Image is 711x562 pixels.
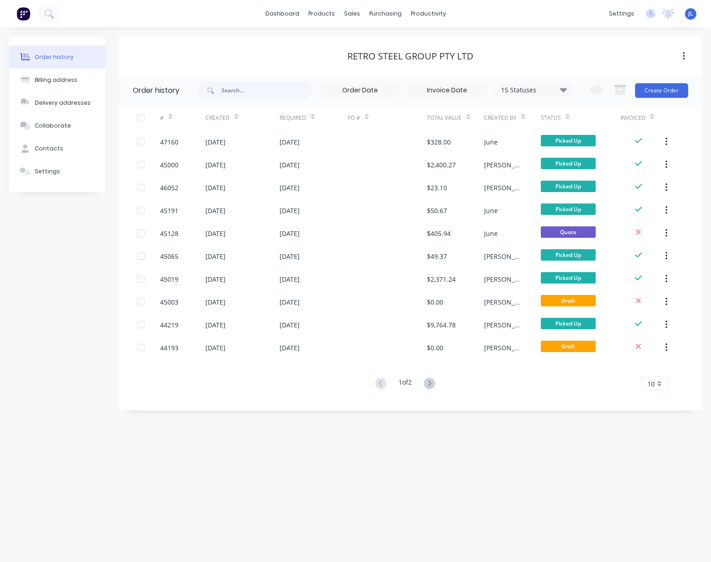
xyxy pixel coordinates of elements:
div: Created [205,114,230,122]
div: Created [205,105,279,130]
div: Status [541,105,620,130]
div: [DATE] [205,229,226,238]
div: 45019 [160,274,178,284]
div: $0.00 [427,343,443,353]
div: [DATE] [205,297,226,307]
div: 44193 [160,343,178,353]
div: Invoiced [620,114,646,122]
div: Required [280,114,306,122]
div: [PERSON_NAME] [484,343,522,353]
span: Picked Up [541,203,596,215]
div: products [304,7,339,21]
span: Draft [541,341,596,352]
div: settings [604,7,639,21]
input: Search... [221,81,312,100]
div: [DATE] [205,206,226,215]
div: Order history [133,85,179,96]
div: Settings [35,167,60,176]
div: $23.10 [427,183,447,193]
span: Draft [541,295,596,306]
button: Order history [9,46,105,69]
span: 10 [647,379,655,389]
div: # [160,114,164,122]
div: [DATE] [205,137,226,147]
button: Create Order [635,83,688,98]
div: PO # [348,105,427,130]
span: Picked Up [541,249,596,261]
div: [DATE] [280,320,300,330]
div: [DATE] [280,160,300,170]
span: Quote [541,226,596,238]
div: [PERSON_NAME] [484,297,522,307]
div: Delivery addresses [35,99,91,107]
div: $2,400.27 [427,160,456,170]
div: [PERSON_NAME] [484,252,522,261]
span: JL [688,10,693,18]
span: Picked Up [541,181,596,192]
div: purchasing [365,7,406,21]
div: 45065 [160,252,178,261]
button: Collaborate [9,114,105,137]
button: Delivery addresses [9,91,105,114]
div: June [484,206,498,215]
div: [DATE] [280,229,300,238]
div: [DATE] [205,160,226,170]
button: Settings [9,160,105,183]
div: 44219 [160,320,178,330]
div: Status [541,114,561,122]
div: $50.67 [427,206,447,215]
div: $9,764.78 [427,320,456,330]
div: productivity [406,7,451,21]
div: [DATE] [280,252,300,261]
div: 46052 [160,183,178,193]
div: 45128 [160,229,178,238]
div: $49.37 [427,252,447,261]
a: dashboard [261,7,304,21]
input: Order Date [322,84,399,97]
div: Total Value [427,114,462,122]
div: [PERSON_NAME] [484,320,522,330]
div: Order history [35,53,74,61]
button: Billing address [9,69,105,91]
div: 45191 [160,206,178,215]
button: Contacts [9,137,105,160]
span: Picked Up [541,158,596,169]
div: # [160,105,205,130]
div: Invoiced [620,105,666,130]
div: [DATE] [205,343,226,353]
div: 1 of 2 [399,377,412,391]
div: [DATE] [280,343,300,353]
div: 45003 [160,297,178,307]
div: [DATE] [280,297,300,307]
div: 47160 [160,137,178,147]
div: June [484,137,498,147]
div: [PERSON_NAME] [484,160,522,170]
div: June [484,229,498,238]
div: 15 Statuses [496,85,572,95]
div: 45000 [160,160,178,170]
div: [DATE] [280,137,300,147]
div: [DATE] [205,320,226,330]
div: [DATE] [205,274,226,284]
div: [PERSON_NAME] [484,183,522,193]
div: [DATE] [280,183,300,193]
div: sales [339,7,365,21]
div: RETRO STEEL GROUP PTY LTD [347,51,474,62]
div: [DATE] [205,183,226,193]
div: [DATE] [205,252,226,261]
div: Contacts [35,145,63,153]
div: Created By [484,114,517,122]
div: [DATE] [280,206,300,215]
input: Invoice Date [409,84,485,97]
div: Required [280,105,348,130]
span: Picked Up [541,272,596,284]
div: Created By [484,105,541,130]
div: $2,371.24 [427,274,456,284]
span: Picked Up [541,135,596,146]
div: $328.00 [427,137,451,147]
div: $405.94 [427,229,451,238]
span: Picked Up [541,318,596,329]
img: Factory [16,7,30,21]
div: Total Value [427,105,484,130]
div: [DATE] [280,274,300,284]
